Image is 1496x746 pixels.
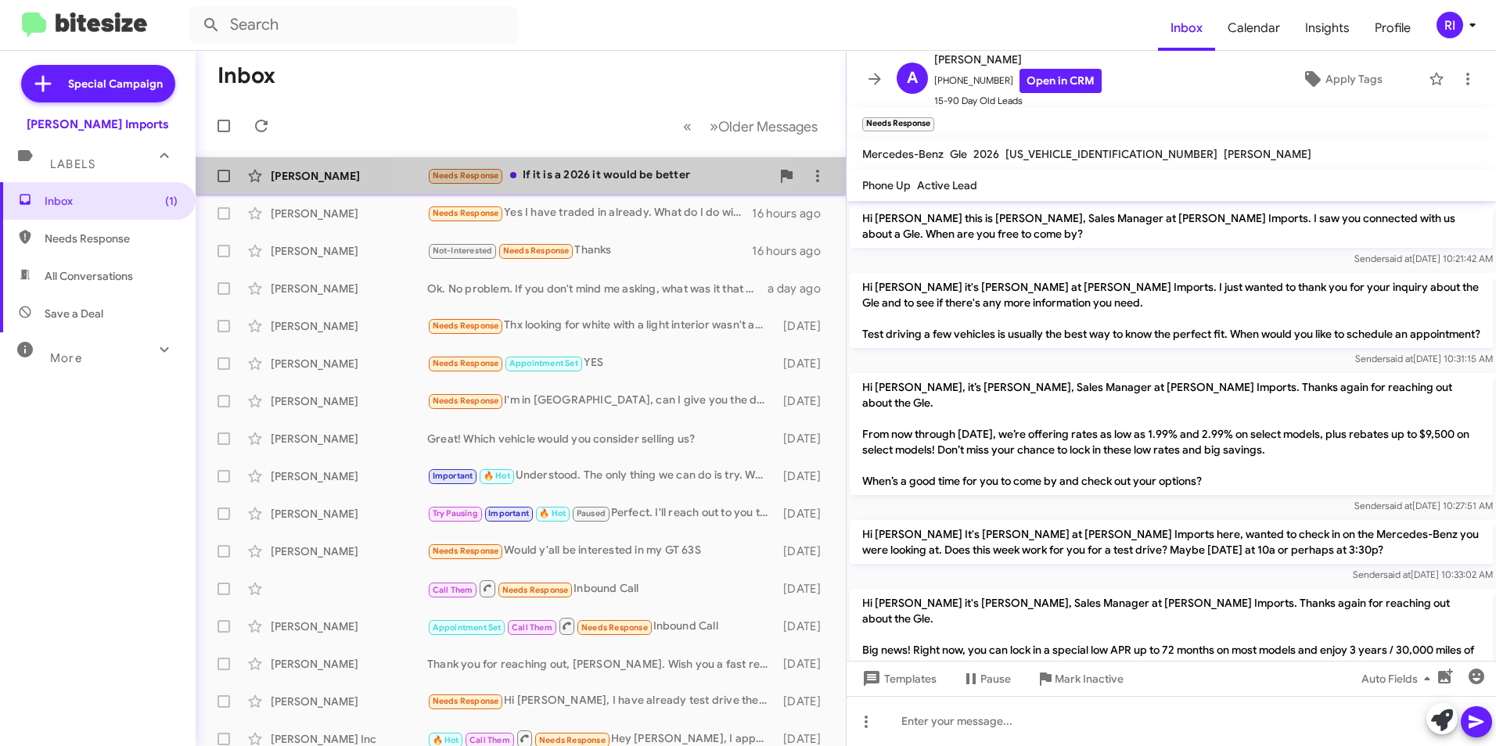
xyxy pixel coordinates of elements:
[433,246,493,256] span: Not-Interested
[776,656,833,672] div: [DATE]
[484,471,510,481] span: 🔥 Hot
[45,193,178,209] span: Inbox
[427,656,776,672] div: Thank you for reaching out, [PERSON_NAME]. Wish you a fast recovery and we will talk soon.
[862,117,934,131] small: Needs Response
[433,358,499,368] span: Needs Response
[1055,665,1124,693] span: Mark Inactive
[165,193,178,209] span: (1)
[710,117,718,136] span: »
[683,117,692,136] span: «
[469,735,510,745] span: Call Them
[949,665,1023,693] button: Pause
[1293,5,1362,51] span: Insights
[512,622,552,633] span: Call Them
[271,694,427,709] div: [PERSON_NAME]
[1385,500,1412,511] span: said at
[427,467,776,485] div: Understood. The only thing we can do is try. Was there any particular vehicle you had in mind to ...
[1215,5,1293,51] a: Calendar
[488,508,529,518] span: Important
[50,351,82,365] span: More
[433,396,499,406] span: Needs Response
[271,656,427,672] div: [PERSON_NAME]
[189,6,518,44] input: Search
[433,208,499,218] span: Needs Response
[433,696,499,706] span: Needs Response
[539,508,566,518] span: 🔥 Hot
[577,508,606,518] span: Paused
[1362,5,1423,51] a: Profile
[862,178,911,192] span: Phone Up
[271,356,427,371] div: [PERSON_NAME]
[973,147,999,161] span: 2026
[45,231,178,246] span: Needs Response
[850,204,1493,248] p: Hi [PERSON_NAME] this is [PERSON_NAME], Sales Manager at [PERSON_NAME] Imports. I saw you connect...
[1020,69,1102,93] a: Open in CRM
[427,616,776,636] div: Inbound Call
[50,157,95,171] span: Labels
[271,393,427,409] div: [PERSON_NAME]
[1349,665,1449,693] button: Auto Fields
[934,50,1102,69] span: [PERSON_NAME]
[271,243,427,259] div: [PERSON_NAME]
[1353,568,1493,580] span: Sender [DATE] 10:33:02 AM
[21,65,175,102] a: Special Campaign
[509,358,578,368] span: Appointment Set
[776,468,833,484] div: [DATE]
[1386,353,1413,364] span: said at
[850,373,1493,495] p: Hi [PERSON_NAME], it’s [PERSON_NAME], Sales Manager at [PERSON_NAME] Imports. Thanks again for re...
[718,118,818,135] span: Older Messages
[1224,147,1311,161] span: [PERSON_NAME]
[1005,147,1217,161] span: [US_VEHICLE_IDENTIFICATION_NUMBER]
[776,694,833,709] div: [DATE]
[1354,253,1493,264] span: Sender [DATE] 10:21:42 AM
[427,392,776,410] div: I'm in [GEOGRAPHIC_DATA], can I give you the details and you can give me approximate How much?
[776,393,833,409] div: [DATE]
[502,585,569,595] span: Needs Response
[1385,253,1412,264] span: said at
[271,431,427,447] div: [PERSON_NAME]
[950,147,967,161] span: Gle
[271,206,427,221] div: [PERSON_NAME]
[427,167,771,185] div: If it is a 2026 it would be better
[433,471,473,481] span: Important
[1423,12,1479,38] button: RI
[271,506,427,522] div: [PERSON_NAME]
[45,306,103,321] span: Save a Deal
[1325,65,1383,93] span: Apply Tags
[1158,5,1215,51] a: Inbox
[433,622,502,633] span: Appointment Set
[503,246,570,256] span: Needs Response
[1437,12,1463,38] div: RI
[427,317,776,335] div: Thx looking for white with a light interior wasn't able to follow the link I'll look at website
[427,579,776,598] div: Inbound Call
[27,117,169,132] div: [PERSON_NAME] Imports
[433,508,478,518] span: Try Pausing
[271,318,427,334] div: [PERSON_NAME]
[752,243,833,259] div: 16 hours ago
[850,589,1493,711] p: Hi [PERSON_NAME] it's [PERSON_NAME], Sales Manager at [PERSON_NAME] Imports. Thanks again for rea...
[776,356,833,371] div: [DATE]
[850,273,1493,348] p: Hi [PERSON_NAME] it's [PERSON_NAME] at [PERSON_NAME] Imports. I just wanted to thank you for your...
[776,431,833,447] div: [DATE]
[776,543,833,559] div: [DATE]
[218,63,275,88] h1: Inbox
[1383,568,1411,580] span: said at
[980,665,1011,693] span: Pause
[433,170,499,181] span: Needs Response
[539,735,606,745] span: Needs Response
[271,468,427,484] div: [PERSON_NAME]
[1355,353,1493,364] span: Sender [DATE] 10:31:15 AM
[271,281,427,296] div: [PERSON_NAME]
[433,321,499,331] span: Needs Response
[776,318,833,334] div: [DATE]
[427,542,776,560] div: Would y'all be interested in my GT 63S
[776,619,833,634] div: [DATE]
[271,543,427,559] div: [PERSON_NAME]
[674,110,701,142] button: Previous
[776,581,833,597] div: [DATE]
[752,206,833,221] div: 16 hours ago
[427,204,752,222] div: Yes I have traded in already. What do I do with the old plates?
[917,178,977,192] span: Active Lead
